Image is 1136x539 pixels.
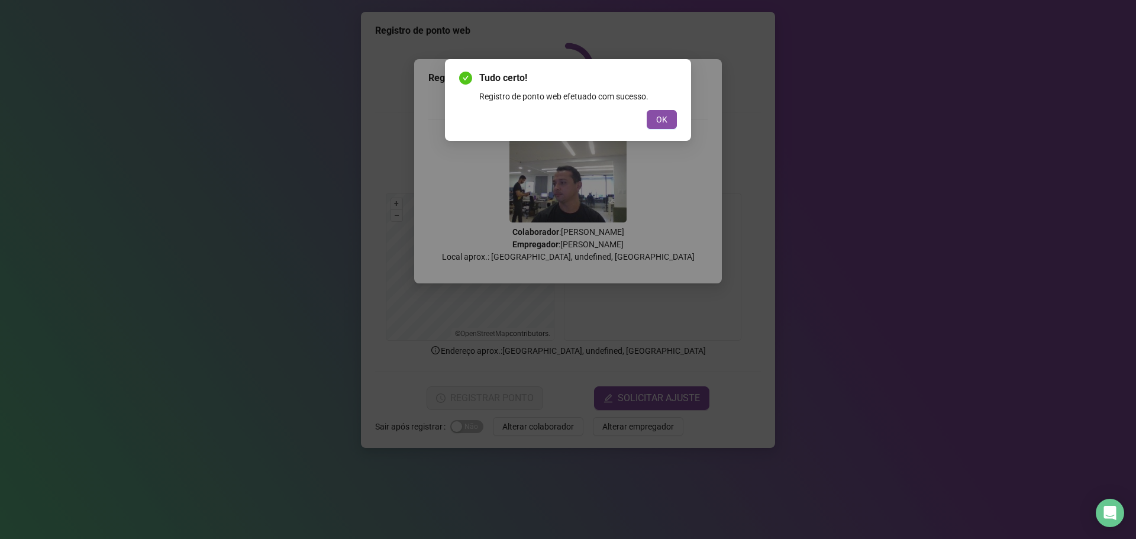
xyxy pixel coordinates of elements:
button: OK [647,110,677,129]
span: OK [656,113,667,126]
div: Open Intercom Messenger [1096,499,1124,527]
span: check-circle [459,72,472,85]
div: Registro de ponto web efetuado com sucesso. [479,90,677,103]
span: Tudo certo! [479,71,677,85]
